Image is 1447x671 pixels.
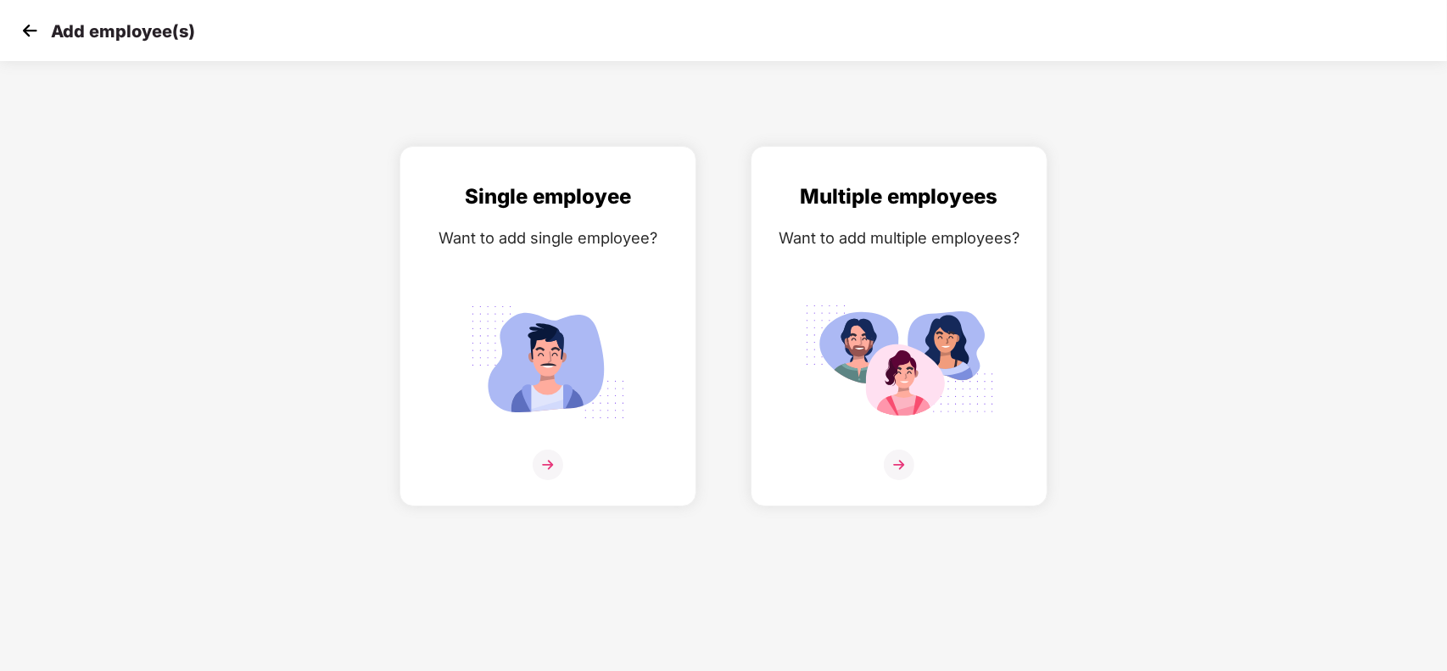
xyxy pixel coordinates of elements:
div: Want to add multiple employees? [768,226,1030,250]
img: svg+xml;base64,PHN2ZyB4bWxucz0iaHR0cDovL3d3dy53My5vcmcvMjAwMC9zdmciIGlkPSJNdWx0aXBsZV9lbXBsb3llZS... [804,296,994,428]
img: svg+xml;base64,PHN2ZyB4bWxucz0iaHR0cDovL3d3dy53My5vcmcvMjAwMC9zdmciIHdpZHRoPSIzNiIgaGVpZ2h0PSIzNi... [533,450,563,480]
img: svg+xml;base64,PHN2ZyB4bWxucz0iaHR0cDovL3d3dy53My5vcmcvMjAwMC9zdmciIGlkPSJTaW5nbGVfZW1wbG95ZWUiIH... [453,296,643,428]
img: svg+xml;base64,PHN2ZyB4bWxucz0iaHR0cDovL3d3dy53My5vcmcvMjAwMC9zdmciIHdpZHRoPSIzMCIgaGVpZ2h0PSIzMC... [17,18,42,43]
img: svg+xml;base64,PHN2ZyB4bWxucz0iaHR0cDovL3d3dy53My5vcmcvMjAwMC9zdmciIHdpZHRoPSIzNiIgaGVpZ2h0PSIzNi... [884,450,914,480]
div: Single employee [417,181,679,213]
p: Add employee(s) [51,21,195,42]
div: Want to add single employee? [417,226,679,250]
div: Multiple employees [768,181,1030,213]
